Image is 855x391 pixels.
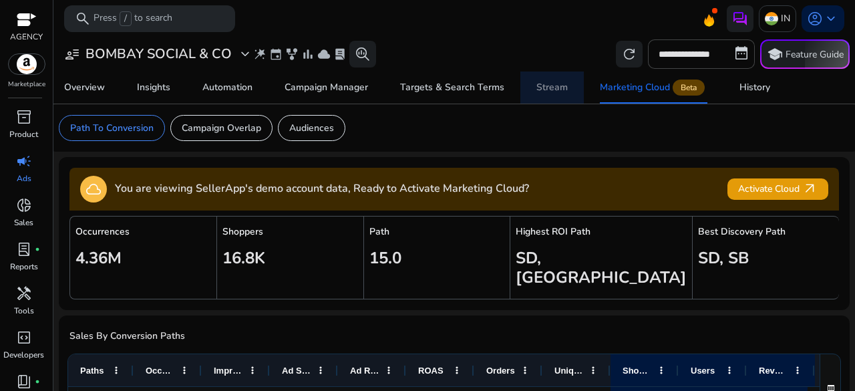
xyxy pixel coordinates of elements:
h5: Occurrences [75,227,211,238]
span: Users [691,366,715,376]
h2: SD, [GEOGRAPHIC_DATA] [516,249,687,287]
button: schoolFeature Guide [760,39,850,69]
h5: Sales By Conversion Paths [69,331,839,342]
span: Unique Shoppers [554,366,584,376]
span: Impressions [214,366,243,376]
img: in.svg [765,12,778,25]
span: search_insights [355,46,371,62]
span: book_4 [16,374,32,390]
p: Press to search [94,11,172,26]
span: Activate Cloud [738,181,818,197]
p: Ads [17,172,31,184]
span: fiber_manual_record [35,247,40,252]
p: Product [9,128,38,140]
span: expand_more [237,46,253,62]
span: Revenue [759,366,788,376]
span: ROAS [418,366,444,376]
span: campaign [16,153,32,169]
h2: SD, SB [698,249,834,268]
span: inventory_2 [16,109,32,125]
img: amazon.svg [9,54,45,74]
span: cloud [85,181,102,197]
div: Automation [202,83,252,92]
h4: You are viewing SellerApp's demo account data, Ready to Activate Marketing Cloud? [115,182,529,195]
span: Beta [673,80,705,96]
span: cloud [317,47,331,61]
span: user_attributes [64,46,80,62]
span: Ad Revenue [350,366,379,376]
p: Audiences [289,121,334,135]
span: search [75,11,91,27]
h2: 15.0 [369,249,505,268]
span: keyboard_arrow_down [823,11,839,27]
h5: Shoppers [222,227,358,238]
span: fiber_manual_record [35,379,40,384]
p: Reports [10,261,38,273]
span: handyman [16,285,32,301]
p: Feature Guide [786,48,844,61]
p: IN [781,7,790,30]
h3: BOMBAY SOCIAL & CO [85,46,232,62]
h5: Highest ROI Path [516,227,687,238]
span: wand_stars [253,47,267,61]
p: Marketplace [8,80,45,90]
button: refresh [616,41,643,68]
h5: Best Discovery Path [698,227,834,238]
p: Sales [14,217,33,229]
h2: 16.8K [222,249,358,268]
span: code_blocks [16,330,32,346]
div: Stream [536,83,568,92]
span: Ad Spend [282,366,311,376]
span: school [767,46,783,62]
p: Path To Conversion [70,121,154,135]
span: family_history [285,47,299,61]
p: Campaign Overlap [182,121,261,135]
p: AGENCY [10,31,43,43]
span: lab_profile [16,241,32,257]
span: Paths [80,366,104,376]
span: / [120,11,132,26]
span: event [269,47,283,61]
div: Campaign Manager [285,83,368,92]
p: Tools [14,305,34,317]
button: Activate Cloudarrow_outward [727,178,828,200]
span: Shoppers [623,366,652,376]
span: refresh [621,46,637,62]
span: lab_profile [333,47,347,61]
div: Insights [137,83,170,92]
span: account_circle [807,11,823,27]
div: History [739,83,770,92]
h2: 4.36M [75,249,211,268]
span: arrow_outward [802,181,818,197]
span: Occurrences [146,366,175,376]
span: donut_small [16,197,32,213]
div: Marketing Cloud [600,82,707,93]
span: Orders [486,366,515,376]
div: Overview [64,83,105,92]
span: bar_chart [301,47,315,61]
h5: Path [369,227,505,238]
button: search_insights [349,41,376,68]
p: Developers [3,349,44,361]
div: Targets & Search Terms [400,83,504,92]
